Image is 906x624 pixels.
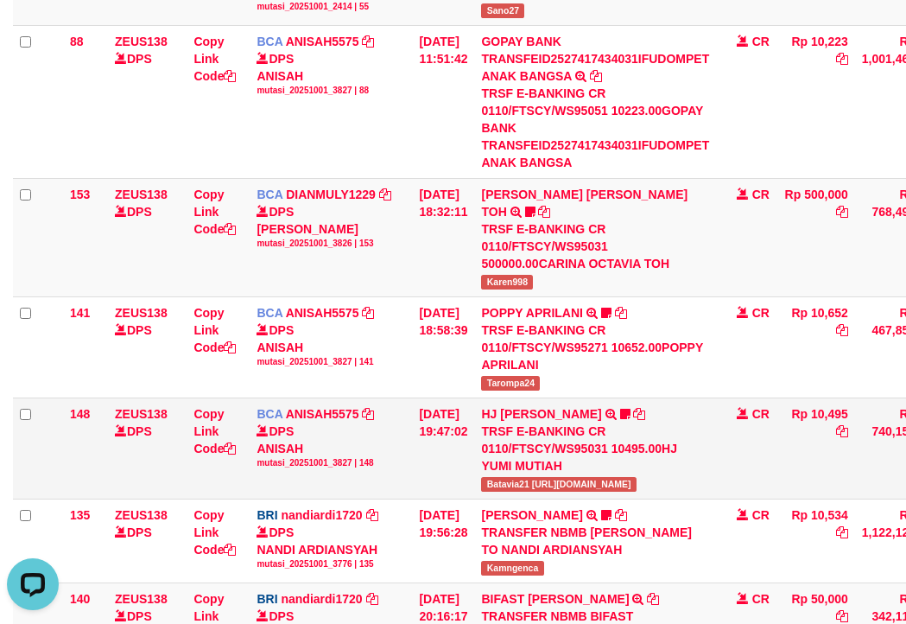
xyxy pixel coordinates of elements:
a: GOPAY BANK TRANSFEID2527417434031IFUDOMPET ANAK BANGSA [481,35,709,83]
span: BRI [257,592,277,606]
td: DPS [108,25,187,178]
td: Rp 10,495 [776,398,855,499]
div: mutasi_20251001_3826 | 153 [257,238,405,250]
span: Sano27 [481,3,524,18]
span: 140 [70,592,90,606]
td: [DATE] 19:56:28 [412,499,474,583]
a: Copy Rp 500,000 to clipboard [836,205,848,219]
a: ZEUS138 [115,508,168,522]
td: DPS [108,398,187,499]
td: [DATE] 18:58:39 [412,296,474,398]
a: ZEUS138 [115,407,168,421]
a: Copy HJ YUMI MUTIAH to clipboard [633,407,645,421]
a: ZEUS138 [115,188,168,201]
a: Copy Link Code [193,508,236,557]
div: mutasi_20251001_3827 | 148 [257,457,405,469]
a: Copy ANISAH5575 to clipboard [362,306,374,320]
span: CR [752,592,770,606]
td: Rp 10,652 [776,296,855,398]
span: 135 [70,508,90,522]
span: CR [752,35,770,48]
a: [PERSON_NAME] [PERSON_NAME] TOH [481,188,687,219]
td: Rp 10,223 [776,25,855,178]
a: Copy nandiardi1720 to clipboard [366,508,378,522]
a: Copy ANISAH5575 to clipboard [362,407,374,421]
a: nandiardi1720 [281,508,362,522]
a: Copy Link Code [193,35,236,83]
span: 141 [70,306,90,320]
a: Copy ANISAH5575 to clipboard [362,35,374,48]
span: BCA [257,35,282,48]
a: Copy nandiardi1720 to clipboard [366,592,378,606]
a: Copy Rp 10,534 to clipboard [836,525,848,539]
a: Copy Rp 10,223 to clipboard [836,52,848,66]
td: DPS [108,178,187,296]
span: Karen998 [481,275,533,290]
td: [DATE] 18:32:11 [412,178,474,296]
a: ANISAH5575 [286,306,359,320]
div: mutasi_20251001_2414 | 55 [257,1,405,13]
a: [PERSON_NAME] [481,508,582,522]
a: Copy Rp 10,652 to clipboard [836,323,848,337]
span: CR [752,508,770,522]
span: BCA [257,188,282,201]
div: TRSF E-BANKING CR 0110/FTSCY/WS95031 10495.00HJ YUMI MUTIAH [481,423,709,474]
span: BRI [257,508,277,522]
a: Copy BIFAST MUHAMMAD FIR to clipboard [647,592,659,606]
span: 153 [70,188,90,201]
a: Copy DIANMULY1229 to clipboard [379,188,391,201]
td: DPS [108,499,187,583]
a: ZEUS138 [115,592,168,606]
span: CR [752,306,770,320]
div: TRSF E-BANKING CR 0110/FTSCY/WS95031 500000.00CARINA OCTAVIA TOH [481,220,709,272]
a: ZEUS138 [115,306,168,320]
span: BCA [257,407,282,421]
a: HJ [PERSON_NAME] [481,407,601,421]
a: Copy Link Code [193,188,236,236]
div: DPS [PERSON_NAME] [257,203,405,250]
a: DIANMULY1229 [286,188,376,201]
a: BIFAST [PERSON_NAME] [481,592,629,606]
a: Copy Link Code [193,407,236,455]
span: 88 [70,35,84,48]
span: BCA [257,306,282,320]
div: TRANSFER NBMB [PERSON_NAME] TO NANDI ARDIANSYAH [481,524,709,558]
div: DPS ANISAH [257,423,405,469]
span: 148 [70,407,90,421]
td: Rp 10,534 [776,499,855,583]
a: Copy Rp 10,495 to clipboard [836,424,848,438]
span: Batavia21 [URL][DOMAIN_NAME] [481,477,636,492]
button: Open LiveChat chat widget [7,7,59,59]
td: DPS [108,296,187,398]
a: ANISAH5575 [286,407,359,421]
span: CR [752,407,770,421]
a: POPPY APRILANI [481,306,582,320]
div: DPS NANDI ARDIANSYAH [257,524,405,570]
div: mutasi_20251001_3827 | 88 [257,85,405,97]
div: DPS ANISAH [257,322,405,368]
a: Copy POPPY APRILANI to clipboard [615,306,627,320]
a: Copy Link Code [193,306,236,354]
span: Kamngenca [481,561,543,576]
a: ZEUS138 [115,35,168,48]
div: mutasi_20251001_3776 | 135 [257,558,405,570]
a: Copy GOPAY BANK TRANSFEID2527417434031IFUDOMPET ANAK BANGSA to clipboard [590,69,602,83]
a: ANISAH5575 [286,35,359,48]
div: mutasi_20251001_3827 | 141 [257,356,405,368]
div: TRSF E-BANKING CR 0110/FTSCY/WS95271 10652.00POPPY APRILANI [481,322,709,373]
a: Copy KELVIN PRAYOGA to clipboard [615,508,627,522]
td: Rp 500,000 [776,178,855,296]
span: CR [752,188,770,201]
div: DPS ANISAH [257,50,405,97]
span: Tarompa24 [481,376,540,391]
td: [DATE] 11:51:42 [412,25,474,178]
td: [DATE] 19:47:02 [412,398,474,499]
a: Copy CARINA OCTAVIA TOH to clipboard [538,205,550,219]
a: nandiardi1720 [281,592,362,606]
div: TRSF E-BANKING CR 0110/FTSCY/WS95051 10223.00GOPAY BANK TRANSFEID2527417434031IFUDOMPET ANAK BANGSA [481,85,709,171]
a: Copy Rp 50,000 to clipboard [836,609,848,623]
